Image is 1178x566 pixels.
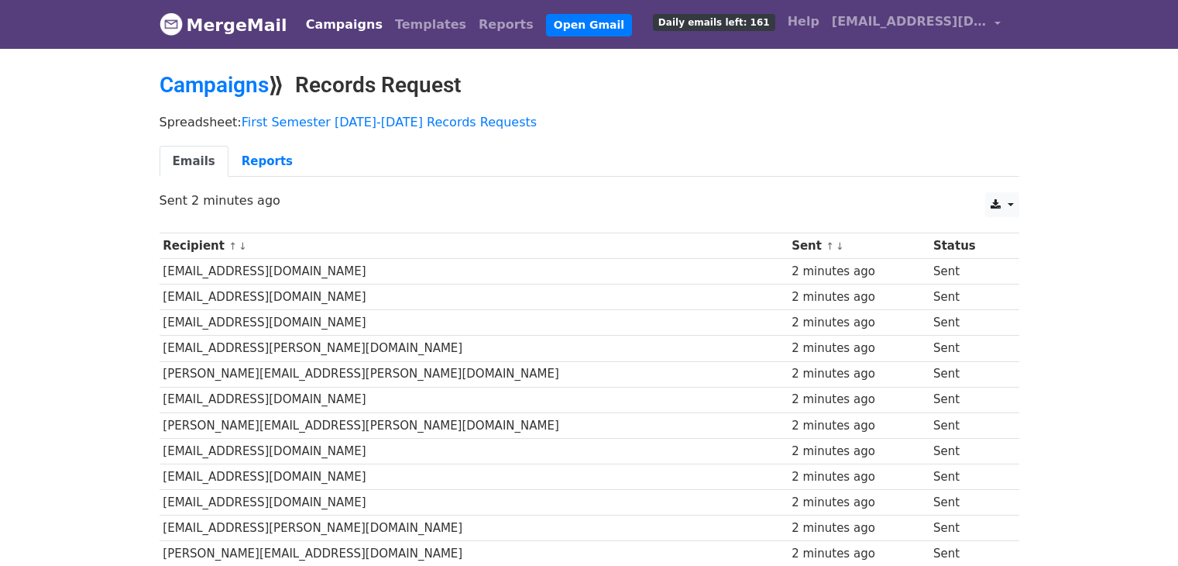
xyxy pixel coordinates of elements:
th: Status [929,233,1007,259]
td: Sent [929,361,1007,387]
td: [EMAIL_ADDRESS][DOMAIN_NAME] [160,310,788,336]
span: Daily emails left: 161 [653,14,775,31]
a: Daily emails left: 161 [647,6,781,37]
img: MergeMail logo [160,12,183,36]
a: ↓ [239,240,247,252]
a: ↓ [836,240,844,252]
div: 2 minutes ago [792,519,926,537]
a: ↑ [826,240,834,252]
td: Sent [929,516,1007,541]
td: [EMAIL_ADDRESS][DOMAIN_NAME] [160,464,788,489]
td: [EMAIL_ADDRESS][DOMAIN_NAME] [160,490,788,516]
td: Sent [929,336,1007,361]
p: Spreadsheet: [160,114,1019,130]
a: MergeMail [160,9,287,41]
td: [EMAIL_ADDRESS][PERSON_NAME][DOMAIN_NAME] [160,336,788,361]
h2: ⟫ Records Request [160,72,1019,98]
td: Sent [929,412,1007,438]
a: Campaigns [160,72,269,98]
div: 2 minutes ago [792,340,926,357]
a: ↑ [228,240,237,252]
td: [EMAIL_ADDRESS][DOMAIN_NAME] [160,438,788,464]
div: 2 minutes ago [792,417,926,435]
div: 2 minutes ago [792,263,926,281]
td: Sent [929,490,1007,516]
td: Sent [929,464,1007,489]
a: Emails [160,146,228,178]
td: [EMAIL_ADDRESS][PERSON_NAME][DOMAIN_NAME] [160,516,788,541]
td: Sent [929,259,1007,285]
div: 2 minutes ago [792,494,926,512]
p: Sent 2 minutes ago [160,192,1019,209]
td: [PERSON_NAME][EMAIL_ADDRESS][PERSON_NAME][DOMAIN_NAME] [160,361,788,387]
a: Reports [472,9,540,40]
a: Reports [228,146,306,178]
div: 2 minutes ago [792,391,926,409]
a: First Semester [DATE]-[DATE] Records Requests [242,115,537,129]
td: [PERSON_NAME][EMAIL_ADDRESS][PERSON_NAME][DOMAIN_NAME] [160,412,788,438]
td: Sent [929,387,1007,412]
div: 2 minutes ago [792,443,926,461]
td: Sent [929,285,1007,310]
th: Sent [788,233,929,259]
div: 2 minutes ago [792,314,926,332]
span: [EMAIL_ADDRESS][DOMAIN_NAME] [832,12,987,31]
td: Sent [929,438,1007,464]
a: Templates [389,9,472,40]
td: [EMAIL_ADDRESS][DOMAIN_NAME] [160,285,788,310]
td: [EMAIL_ADDRESS][DOMAIN_NAME] [160,387,788,412]
div: 2 minutes ago [792,288,926,306]
td: [EMAIL_ADDRESS][DOMAIN_NAME] [160,259,788,285]
div: 2 minutes ago [792,468,926,486]
td: Sent [929,310,1007,336]
a: [EMAIL_ADDRESS][DOMAIN_NAME] [826,6,1007,43]
a: Campaigns [300,9,389,40]
div: 2 minutes ago [792,545,926,563]
a: Open Gmail [546,14,632,36]
a: Help [781,6,826,37]
div: 2 minutes ago [792,365,926,383]
th: Recipient [160,233,788,259]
